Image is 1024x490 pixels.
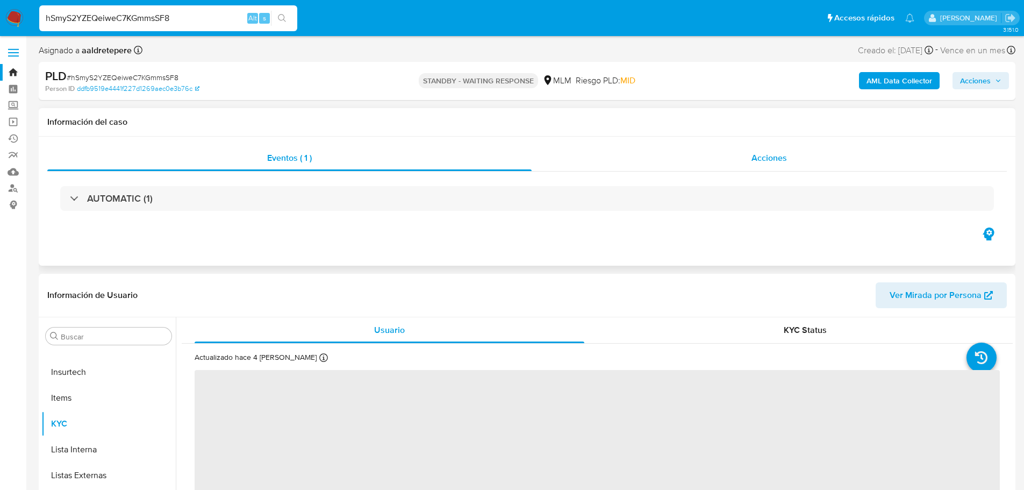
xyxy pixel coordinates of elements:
button: Ver Mirada por Persona [876,282,1007,308]
a: ddfb9519e4441f227d1269aec0e3b76c [77,84,199,94]
span: Vence en un mes [940,45,1005,56]
span: Alt [248,13,257,23]
div: AUTOMATIC (1) [60,186,994,211]
div: Creado el: [DATE] [858,43,933,58]
b: Person ID [45,84,75,94]
div: MLM [542,75,571,87]
b: aaldretepere [80,44,132,56]
span: Riesgo PLD: [576,75,635,87]
span: Asignado a [39,45,132,56]
input: Buscar usuario o caso... [39,11,297,25]
button: KYC [41,411,176,437]
span: # hSmyS2YZEQeiweC7KGmmsSF8 [67,72,178,83]
span: Accesos rápidos [834,12,894,24]
p: marianathalie.grajeda@mercadolibre.com.mx [940,13,1001,23]
span: Acciones [960,72,991,89]
span: Acciones [751,152,787,164]
span: Eventos ( 1 ) [267,152,312,164]
span: Usuario [374,324,405,336]
button: Listas Externas [41,463,176,488]
button: Items [41,385,176,411]
span: KYC Status [784,324,827,336]
h3: AUTOMATIC (1) [87,193,153,204]
b: AML Data Collector [867,72,932,89]
button: Buscar [50,332,59,340]
b: PLD [45,67,67,84]
span: MID [620,74,635,87]
p: STANDBY - WAITING RESPONSE [419,73,538,88]
button: AML Data Collector [859,72,940,89]
a: Notificaciones [905,13,914,23]
a: Salir [1005,12,1016,24]
input: Buscar [61,332,167,342]
button: Insurtech [41,359,176,385]
h1: Información de Usuario [47,290,138,301]
h1: Información del caso [47,117,1007,127]
span: - [935,43,938,58]
span: Ver Mirada por Persona [890,282,982,308]
p: Actualizado hace 4 [PERSON_NAME] [195,352,317,363]
button: search-icon [271,11,293,26]
span: s [263,13,266,23]
button: Lista Interna [41,437,176,463]
button: Acciones [953,72,1009,89]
